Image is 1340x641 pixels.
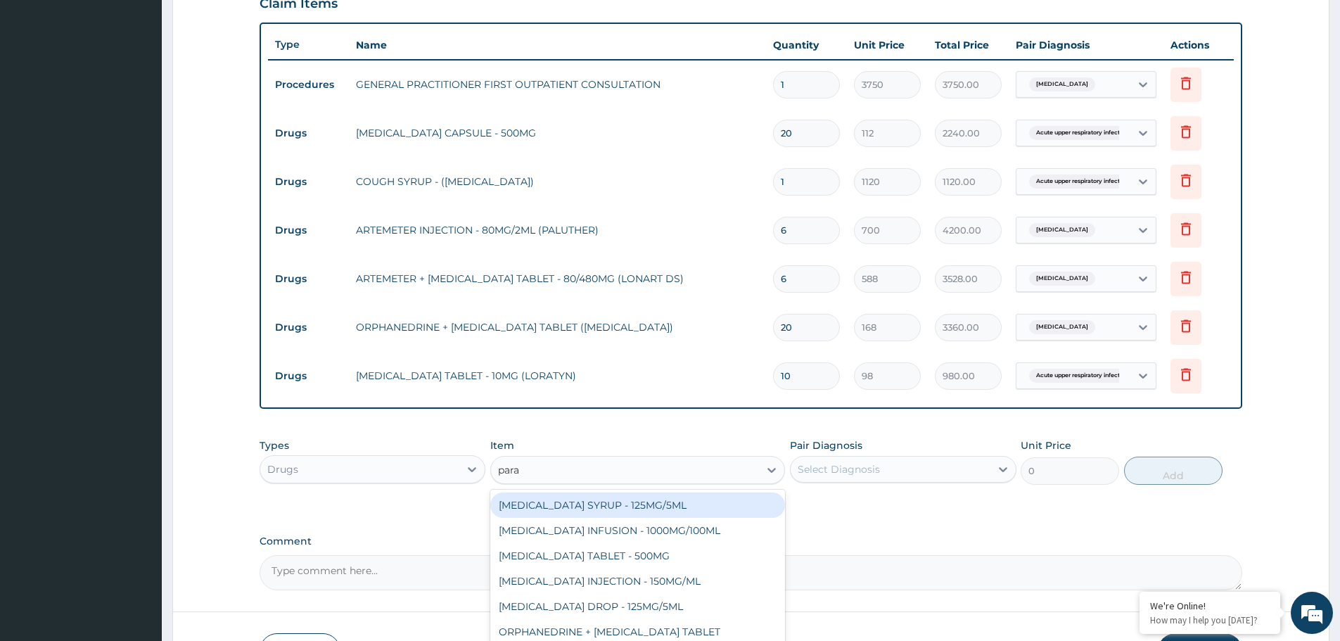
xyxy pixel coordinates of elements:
span: We're online! [82,177,194,319]
button: Add [1124,457,1223,485]
td: [MEDICAL_DATA] TABLET - 10MG (LORATYN) [349,362,766,390]
img: d_794563401_company_1708531726252_794563401 [26,70,57,106]
span: [MEDICAL_DATA] [1029,272,1095,286]
td: [MEDICAL_DATA] CAPSULE - 500MG [349,119,766,147]
div: Chat with us now [73,79,236,97]
div: [MEDICAL_DATA] INJECTION - 150MG/ML [490,569,785,594]
td: Procedures [268,72,349,98]
th: Quantity [766,31,847,59]
th: Type [268,32,349,58]
div: [MEDICAL_DATA] INFUSION - 1000MG/100ML [490,518,785,543]
span: Acute upper respiratory infect... [1029,174,1131,189]
th: Name [349,31,766,59]
div: Minimize live chat window [231,7,264,41]
td: Drugs [268,315,349,341]
div: We're Online! [1150,599,1270,612]
th: Pair Diagnosis [1009,31,1163,59]
label: Comment [260,535,1242,547]
td: Drugs [268,120,349,146]
label: Pair Diagnosis [790,438,862,452]
span: [MEDICAL_DATA] [1029,223,1095,237]
td: ORPHANEDRINE + [MEDICAL_DATA] TABLET ([MEDICAL_DATA]) [349,313,766,341]
span: [MEDICAL_DATA] [1029,77,1095,91]
label: Types [260,440,289,452]
td: Drugs [268,217,349,243]
th: Total Price [928,31,1009,59]
div: Drugs [267,462,298,476]
td: COUGH SYRUP - ([MEDICAL_DATA]) [349,167,766,196]
div: Select Diagnosis [798,462,880,476]
td: ARTEMETER INJECTION - 80MG/2ML (PALUTHER) [349,216,766,244]
th: Unit Price [847,31,928,59]
label: Unit Price [1021,438,1071,452]
th: Actions [1163,31,1234,59]
span: Acute upper respiratory infect... [1029,126,1131,140]
div: [MEDICAL_DATA] DROP - 125MG/5ML [490,594,785,619]
textarea: Type your message and hit 'Enter' [7,384,268,433]
span: Acute upper respiratory infect... [1029,369,1131,383]
div: [MEDICAL_DATA] SYRUP - 125MG/5ML [490,493,785,518]
td: Drugs [268,363,349,389]
span: [MEDICAL_DATA] [1029,320,1095,334]
td: ARTEMETER + [MEDICAL_DATA] TABLET - 80/480MG (LONART DS) [349,265,766,293]
p: How may I help you today? [1150,614,1270,626]
div: [MEDICAL_DATA] TABLET - 500MG [490,543,785,569]
td: GENERAL PRACTITIONER FIRST OUTPATIENT CONSULTATION [349,70,766,99]
td: Drugs [268,169,349,195]
td: Drugs [268,266,349,292]
label: Item [490,438,514,452]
